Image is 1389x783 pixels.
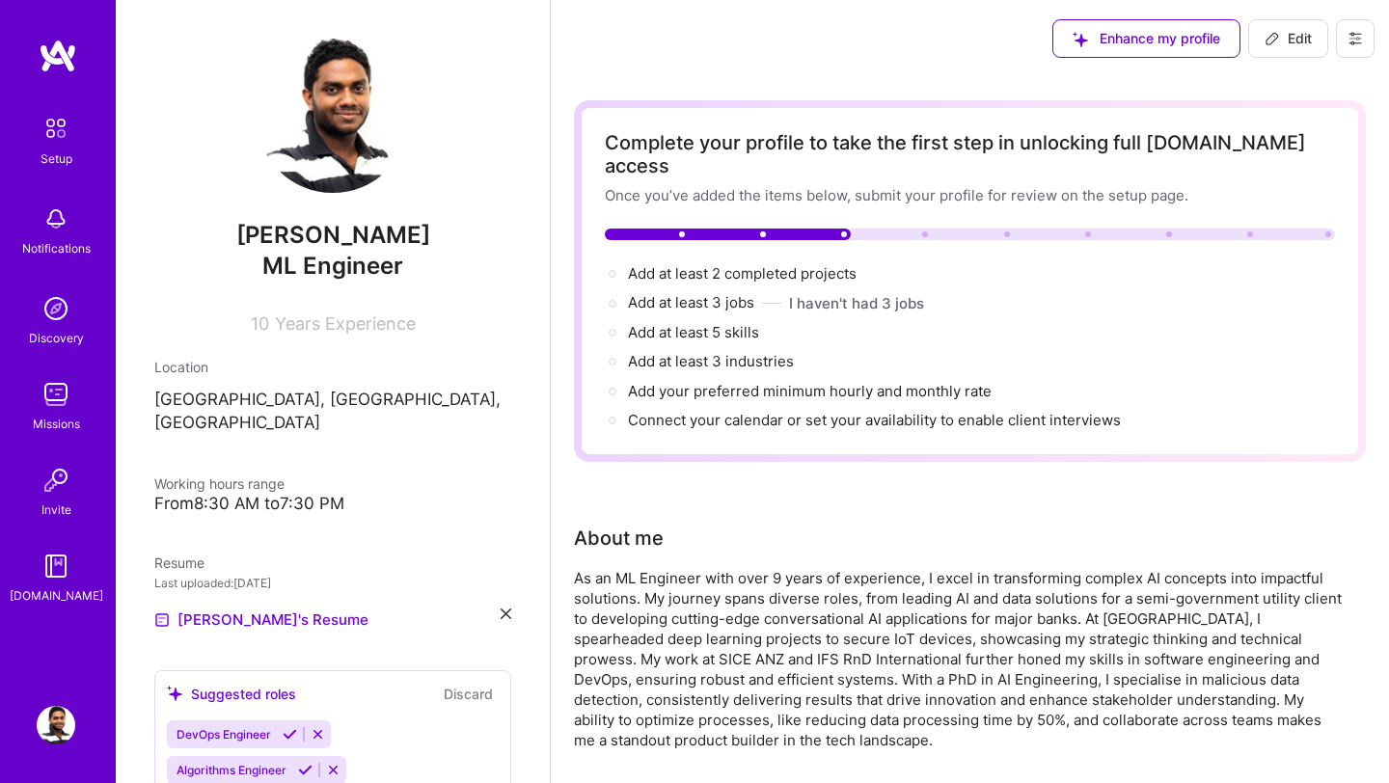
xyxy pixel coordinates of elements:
i: icon Close [501,608,511,619]
i: icon SuggestedTeams [167,686,183,702]
span: Add at least 3 industries [628,352,794,370]
div: Last uploaded: [DATE] [154,573,511,593]
span: Add at least 2 completed projects [628,264,857,283]
div: Missions [33,414,80,434]
span: Add at least 5 skills [628,323,759,341]
span: Years Experience [275,313,416,334]
div: Setup [41,148,72,169]
div: From 8:30 AM to 7:30 PM [154,494,511,514]
img: discovery [37,289,75,328]
span: DevOps Engineer [177,727,271,742]
span: Resume [154,554,204,571]
i: Reject [311,727,325,742]
div: Once you’ve added the items below, submit your profile for review on the setup page. [605,185,1335,205]
span: Connect your calendar or set your availability to enable client interviews [628,411,1121,429]
div: Location [154,357,511,377]
button: I haven't had 3 jobs [789,293,924,313]
span: Algorithms Engineer [177,763,286,777]
span: Add your preferred minimum hourly and monthly rate [628,382,992,400]
img: teamwork [37,375,75,414]
p: [GEOGRAPHIC_DATA], [GEOGRAPHIC_DATA], [GEOGRAPHIC_DATA] [154,389,511,435]
span: Add at least 3 jobs [628,293,754,311]
span: Working hours range [154,475,285,492]
i: Accept [298,763,313,777]
img: User Avatar [256,39,410,193]
button: Discard [438,683,499,705]
span: [PERSON_NAME] [154,221,511,250]
i: Accept [283,727,297,742]
img: Resume [154,612,170,628]
button: Edit [1248,19,1328,58]
div: Notifications [22,238,91,258]
img: logo [39,39,77,73]
span: Edit [1265,29,1312,48]
div: Complete your profile to take the first step in unlocking full [DOMAIN_NAME] access [605,131,1335,177]
img: setup [36,108,76,148]
div: Discovery [29,328,84,348]
div: [DOMAIN_NAME] [10,585,103,606]
a: [PERSON_NAME]'s Resume [154,608,368,632]
img: User Avatar [37,706,75,744]
i: Reject [326,763,340,777]
div: As an ML Engineer with over 9 years of experience, I excel in transforming complex AI concepts in... [574,568,1346,750]
img: guide book [37,547,75,585]
a: User Avatar [32,706,80,744]
img: bell [37,200,75,238]
img: Invite [37,461,75,499]
div: About me [574,524,664,553]
span: ML Engineer [262,252,403,280]
span: 10 [251,313,269,334]
div: Suggested roles [167,684,296,704]
div: Invite [41,499,71,520]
